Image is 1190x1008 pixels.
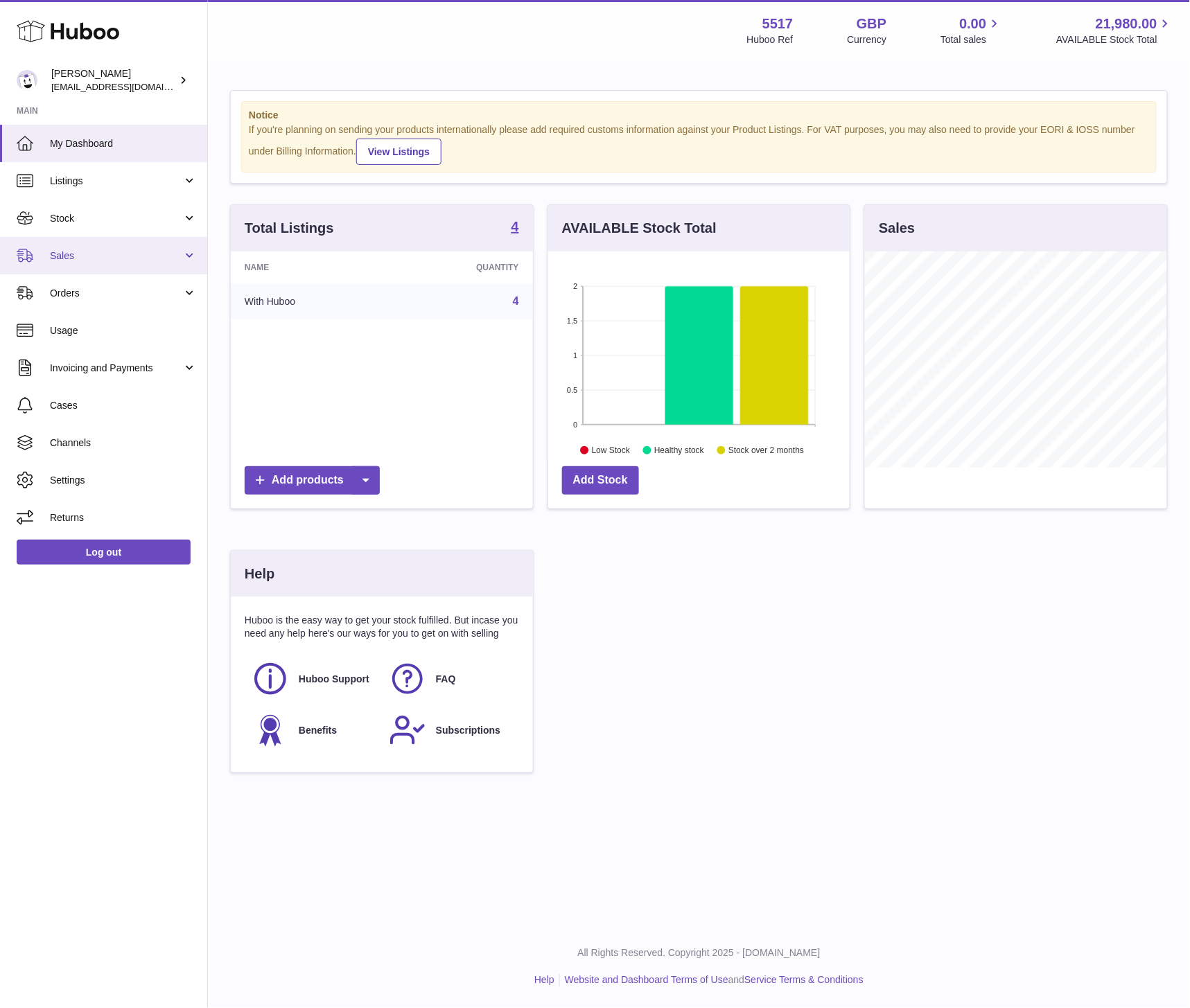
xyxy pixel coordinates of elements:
span: Stock [50,212,182,225]
td: With Huboo [231,283,390,319]
h3: Help [245,565,274,583]
span: Huboo Support [299,673,369,686]
span: Invoicing and Payments [50,362,182,375]
span: My Dashboard [50,137,197,150]
a: View Listings [356,139,441,165]
a: Add products [245,466,380,495]
span: FAQ [436,673,456,686]
th: Name [231,251,390,283]
a: Help [534,975,554,986]
a: Subscriptions [389,711,512,749]
h3: Total Listings [245,219,334,238]
text: 0.5 [567,386,577,394]
text: Healthy stock [654,445,705,455]
text: 2 [573,282,577,290]
a: 21,980.00 AVAILABLE Stock Total [1056,15,1173,46]
text: Stock over 2 months [728,445,804,455]
span: Subscriptions [436,724,500,737]
a: Huboo Support [252,660,375,698]
span: Settings [50,474,197,487]
span: Cases [50,399,197,412]
h3: Sales [879,219,915,238]
strong: Notice [249,109,1149,122]
strong: 4 [511,220,519,233]
p: All Rights Reserved. Copyright 2025 - [DOMAIN_NAME] [219,947,1179,960]
span: Usage [50,324,197,337]
text: 1.5 [567,317,577,325]
p: Huboo is the easy way to get your stock fulfilled. But incase you need any help here's our ways f... [245,614,519,640]
a: 4 [513,295,519,307]
text: 1 [573,351,577,360]
span: Total sales [940,33,1002,46]
th: Quantity [390,251,533,283]
h3: AVAILABLE Stock Total [562,219,717,238]
span: AVAILABLE Stock Total [1056,33,1173,46]
a: Service Terms & Conditions [744,975,864,986]
span: Benefits [299,724,337,737]
span: Sales [50,249,182,263]
img: alessiavanzwolle@hotmail.com [17,70,37,91]
li: and [560,974,864,987]
a: 4 [511,220,519,236]
a: Benefits [252,711,375,749]
text: 0 [573,421,577,429]
div: Currency [848,33,887,46]
text: Low Stock [592,445,631,455]
span: Returns [50,511,197,524]
div: If you're planning on sending your products internationally please add required customs informati... [249,123,1149,165]
div: Huboo Ref [747,33,794,46]
a: Log out [17,540,191,565]
a: FAQ [389,660,512,698]
a: 0.00 Total sales [940,15,1002,46]
span: Orders [50,287,182,300]
span: 21,980.00 [1096,15,1157,33]
span: [EMAIL_ADDRESS][DOMAIN_NAME] [51,81,204,92]
span: Listings [50,175,182,188]
strong: GBP [857,15,886,33]
strong: 5517 [762,15,794,33]
span: 0.00 [960,15,987,33]
a: Add Stock [562,466,639,495]
div: [PERSON_NAME] [51,67,176,94]
span: Channels [50,436,197,450]
a: Website and Dashboard Terms of Use [565,975,728,986]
